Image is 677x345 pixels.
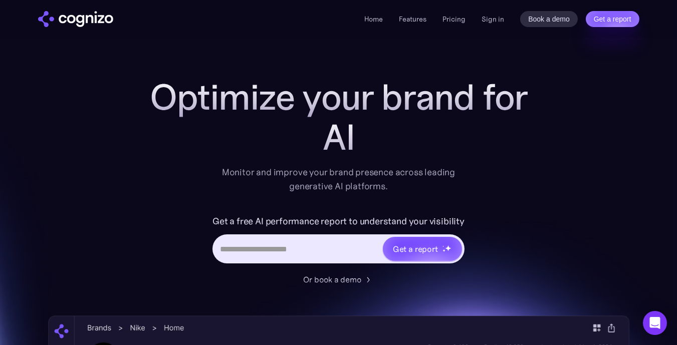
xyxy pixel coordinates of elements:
[364,15,383,24] a: Home
[38,11,113,27] a: home
[442,249,446,252] img: star
[304,273,374,285] a: Or book a demo
[138,77,539,117] h1: Optimize your brand for
[445,245,452,251] img: star
[393,243,438,255] div: Get a report
[304,273,362,285] div: Or book a demo
[482,13,504,25] a: Sign in
[399,15,426,24] a: Features
[38,11,113,27] img: cognizo logo
[382,236,463,262] a: Get a reportstarstarstar
[520,11,578,27] a: Book a demo
[212,213,465,229] label: Get a free AI performance report to understand your visibility
[586,11,639,27] a: Get a report
[215,165,462,193] div: Monitor and improve your brand presence across leading generative AI platforms.
[138,117,539,157] div: AI
[212,213,465,268] form: Hero URL Input Form
[643,311,667,335] div: Open Intercom Messenger
[442,245,444,247] img: star
[442,15,466,24] a: Pricing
